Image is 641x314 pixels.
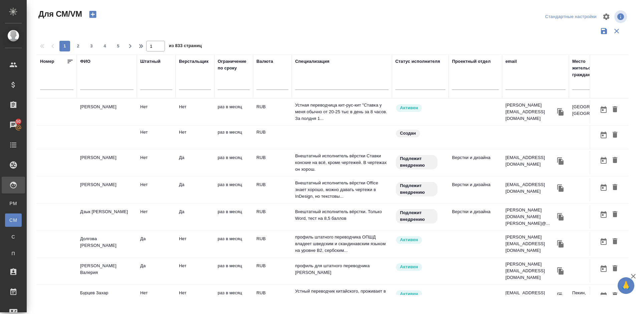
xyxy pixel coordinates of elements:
[449,178,502,201] td: Верстки и дизайна
[37,9,82,19] span: Для СМ/VM
[395,263,445,272] div: Рядовой исполнитель: назначай с учетом рейтинга
[99,41,110,51] button: 4
[253,232,292,256] td: RUB
[395,290,445,299] div: Рядовой исполнитель: назначай с учетом рейтинга
[295,234,389,254] p: профиль штатного переводчика ОПШД владеет шведским и скандинавским языком на уровне В2, сербским...
[505,154,556,168] p: [EMAIL_ADDRESS][DOMAIN_NAME]
[598,290,609,302] button: Открыть календарь загрузки
[77,259,137,283] td: [PERSON_NAME] Валерия
[73,43,83,49] span: 2
[137,286,176,310] td: Нет
[176,205,214,228] td: Да
[140,58,161,65] div: Штатный
[609,129,621,141] button: Удалить
[505,290,556,303] p: [EMAIL_ADDRESS][DOMAIN_NAME]
[295,288,389,308] p: Устный переводчик китайского, проживает в [GEOGRAPHIC_DATA] Ставка 1500 юан/день, 250 юан/час мин...
[295,263,389,276] p: профиль для штатного переводчика [PERSON_NAME]
[614,10,628,23] span: Посмотреть информацию
[253,126,292,149] td: RUB
[609,104,621,116] button: Удалить
[77,286,137,310] td: Бурцев Захар
[137,151,176,174] td: Нет
[556,156,566,166] button: Скопировать
[505,234,556,254] p: [PERSON_NAME][EMAIL_ADDRESS][DOMAIN_NAME]
[73,41,83,51] button: 2
[618,277,634,294] button: 🙏
[556,107,566,117] button: Скопировать
[449,151,502,174] td: Верстки и дизайна
[169,42,202,51] span: из 833 страниц
[400,209,433,223] p: Подлежит внедрению
[214,205,253,228] td: раз в месяц
[40,58,54,65] div: Номер
[609,154,621,167] button: Удалить
[77,205,137,228] td: Дзык [PERSON_NAME]
[137,126,176,149] td: Нет
[505,102,556,122] p: [PERSON_NAME][EMAIL_ADDRESS][DOMAIN_NAME]
[176,259,214,283] td: Нет
[609,181,621,194] button: Удалить
[80,58,90,65] div: ФИО
[176,178,214,201] td: Да
[214,100,253,124] td: раз в месяц
[253,151,292,174] td: RUB
[214,178,253,201] td: раз в месяц
[137,178,176,201] td: Нет
[113,41,124,51] button: 5
[5,230,22,244] a: С
[137,259,176,283] td: Да
[620,279,632,293] span: 🙏
[214,126,253,149] td: раз в месяц
[176,151,214,174] td: Да
[5,247,22,260] a: П
[505,181,556,195] p: [EMAIL_ADDRESS][DOMAIN_NAME]
[295,153,389,173] p: Внештатный исполнитель вёрстки Ставки конские на всё, кроме чертежей. В чертежах он хорош.
[544,12,598,22] div: split button
[253,205,292,228] td: RUB
[179,58,209,65] div: Верстальщик
[572,58,626,78] div: Место жительства(Город), гражданство
[295,180,389,200] p: Внештатный исполнитель вёрстки Office знает хорошо, можно давать чертежи в InDesign, но текстовы...
[598,208,609,221] button: Открыть календарь загрузки
[505,261,556,281] p: [PERSON_NAME][EMAIL_ADDRESS][DOMAIN_NAME]
[5,197,22,210] a: PM
[598,129,609,141] button: Открыть календарь загрузки
[609,208,621,221] button: Удалить
[253,259,292,283] td: RUB
[8,200,18,207] span: PM
[400,130,416,137] p: Создан
[8,250,18,257] span: П
[295,102,389,122] p: Устная переводчица кит-рус-кит "Ставка у меня обычно от 20-25 тыс в день за 8 часов. За полдня 1...
[295,208,389,222] p: Внештатный исполнитель вёрстки. Только Word, тест на 8,5 баллов
[556,266,566,276] button: Скопировать
[77,100,137,124] td: [PERSON_NAME]
[86,43,97,49] span: 3
[253,178,292,201] td: RUB
[400,237,418,243] p: Активен
[295,58,330,65] div: Специализация
[176,100,214,124] td: Нет
[505,207,556,227] p: [PERSON_NAME][DOMAIN_NAME][PERSON_NAME]@...
[77,232,137,256] td: Долгова [PERSON_NAME]
[99,43,110,49] span: 4
[598,104,609,116] button: Открыть календарь загрузки
[598,235,609,248] button: Открыть календарь загрузки
[609,290,621,302] button: Удалить
[609,235,621,248] button: Удалить
[85,9,101,20] button: Создать
[214,286,253,310] td: раз в месяц
[218,58,250,71] div: Ограничение по сроку
[400,291,418,297] p: Активен
[86,41,97,51] button: 3
[214,151,253,174] td: раз в месяц
[253,286,292,310] td: RUB
[556,291,566,301] button: Скопировать
[2,117,25,133] a: 50
[452,58,491,65] div: Проектный отдел
[598,25,610,37] button: Сохранить фильтры
[598,154,609,167] button: Открыть календарь загрузки
[256,58,273,65] div: Валюта
[598,9,614,25] span: Настроить таблицу
[77,178,137,201] td: [PERSON_NAME]
[214,259,253,283] td: раз в месяц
